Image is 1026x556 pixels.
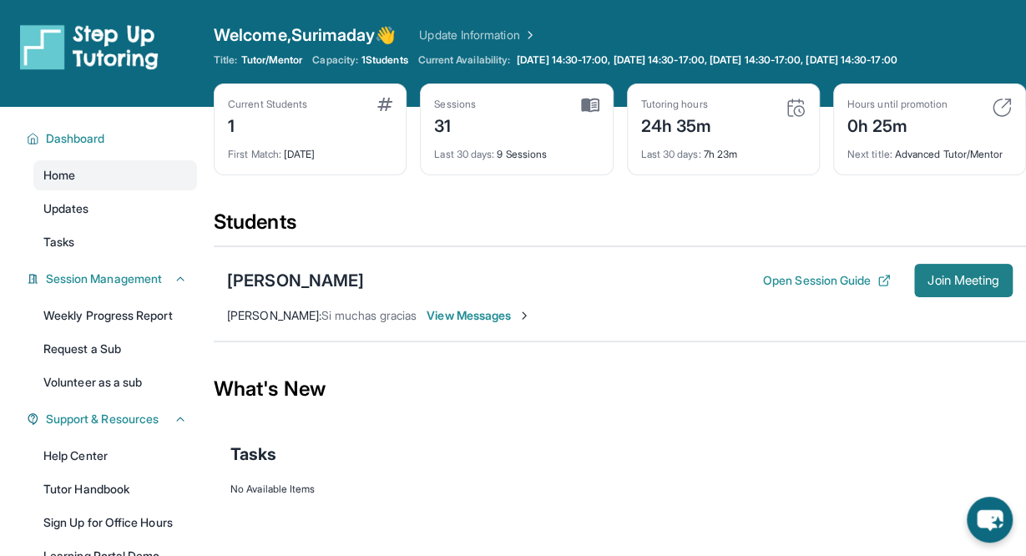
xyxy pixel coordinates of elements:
[228,148,281,160] span: First Match :
[419,27,536,43] a: Update Information
[43,200,89,217] span: Updates
[914,264,1013,297] button: Join Meeting
[46,270,162,287] span: Session Management
[33,160,197,190] a: Home
[641,98,712,111] div: Tutoring hours
[228,98,307,111] div: Current Students
[377,98,392,111] img: card
[228,111,307,138] div: 1
[214,209,1026,245] div: Students
[847,111,948,138] div: 0h 25m
[517,53,897,67] span: [DATE] 14:30-17:00, [DATE] 14:30-17:00, [DATE] 14:30-17:00, [DATE] 14:30-17:00
[240,53,302,67] span: Tutor/Mentor
[33,441,197,471] a: Help Center
[33,301,197,331] a: Weekly Progress Report
[763,272,891,289] button: Open Session Guide
[581,98,599,113] img: card
[434,148,494,160] span: Last 30 days :
[43,234,74,250] span: Tasks
[214,23,396,47] span: Welcome, Surimaday 👋
[927,275,999,286] span: Join Meeting
[33,227,197,257] a: Tasks
[641,148,701,160] span: Last 30 days :
[20,23,159,70] img: logo
[43,167,75,184] span: Home
[39,270,187,287] button: Session Management
[847,138,1012,161] div: Advanced Tutor/Mentor
[513,53,900,67] a: [DATE] 14:30-17:00, [DATE] 14:30-17:00, [DATE] 14:30-17:00, [DATE] 14:30-17:00
[967,497,1013,543] button: chat-button
[641,138,806,161] div: 7h 23m
[847,148,892,160] span: Next title :
[227,308,321,322] span: [PERSON_NAME] :
[434,98,476,111] div: Sessions
[214,53,237,67] span: Title:
[518,309,531,322] img: Chevron-Right
[321,308,417,322] span: Si muchas gracias
[847,98,948,111] div: Hours until promotion
[361,53,408,67] span: 1 Students
[46,130,105,147] span: Dashboard
[46,411,159,427] span: Support & Resources
[520,27,537,43] img: Chevron Right
[992,98,1012,118] img: card
[227,269,364,292] div: [PERSON_NAME]
[230,442,276,466] span: Tasks
[434,138,599,161] div: 9 Sessions
[214,352,1026,426] div: What's New
[33,474,197,504] a: Tutor Handbook
[33,194,197,224] a: Updates
[312,53,358,67] span: Capacity:
[786,98,806,118] img: card
[230,483,1009,496] div: No Available Items
[39,130,187,147] button: Dashboard
[418,53,510,67] span: Current Availability:
[39,411,187,427] button: Support & Resources
[641,111,712,138] div: 24h 35m
[33,508,197,538] a: Sign Up for Office Hours
[33,367,197,397] a: Volunteer as a sub
[427,307,531,324] span: View Messages
[434,111,476,138] div: 31
[33,334,197,364] a: Request a Sub
[228,138,392,161] div: [DATE]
